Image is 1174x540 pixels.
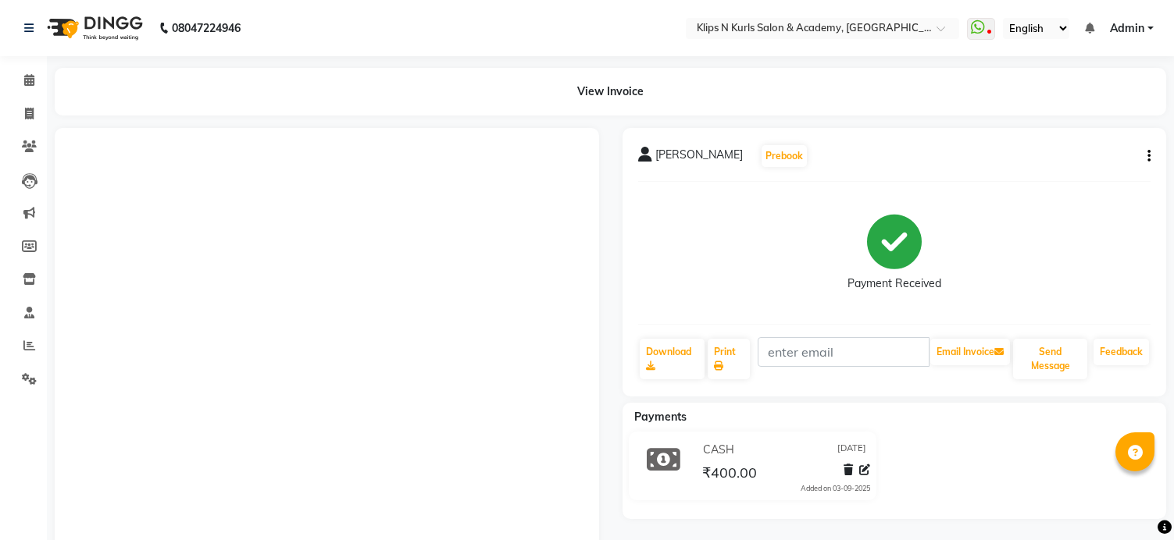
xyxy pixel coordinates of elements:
a: Print [708,339,750,379]
a: Download [640,339,705,379]
div: Payment Received [847,275,941,292]
span: CASH [703,442,734,458]
div: Added on 03-09-2025 [801,483,870,494]
button: Send Message [1013,339,1087,379]
span: ₹400.00 [702,464,757,485]
img: logo [40,6,147,50]
span: [PERSON_NAME] [655,147,743,169]
iframe: chat widget [1108,478,1158,524]
b: 08047224946 [172,6,241,50]
a: Feedback [1094,339,1149,365]
span: [DATE] [837,442,866,458]
input: enter email [758,337,930,367]
button: Prebook [762,145,807,167]
button: Email Invoice [930,339,1010,365]
span: Admin [1110,20,1144,37]
div: View Invoice [55,68,1166,115]
span: Payments [634,410,687,424]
